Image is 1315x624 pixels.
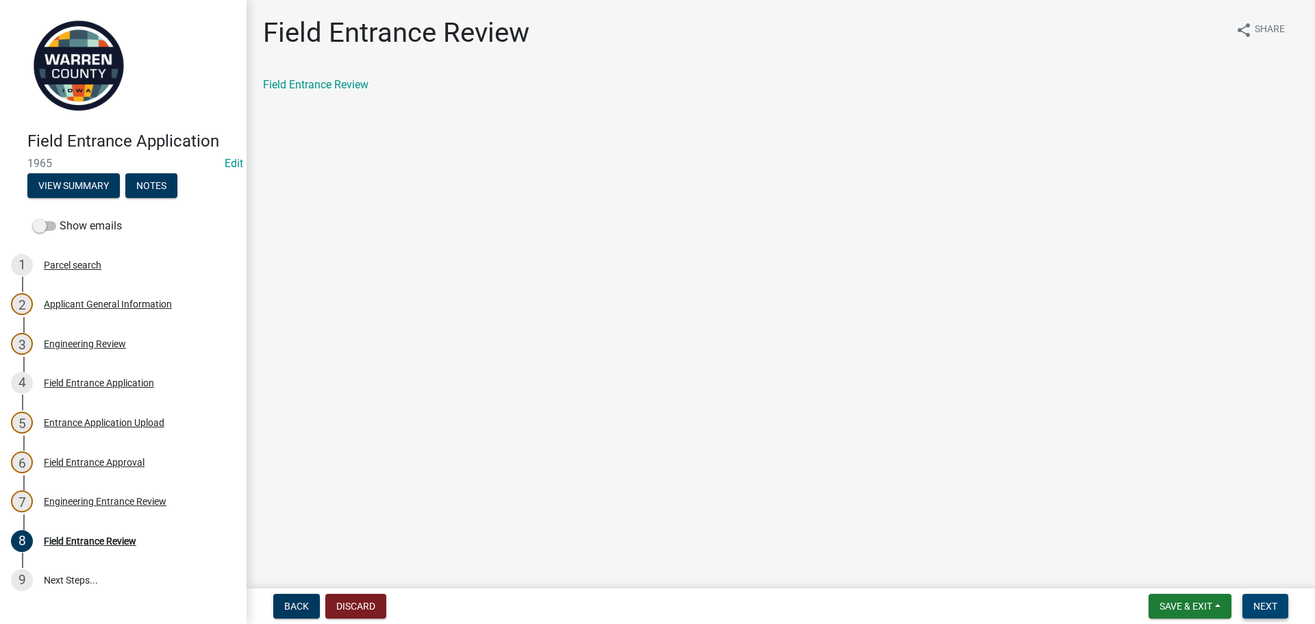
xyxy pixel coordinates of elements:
label: Show emails [33,218,122,234]
div: Applicant General Information [44,299,172,309]
h4: Field Entrance Application [27,132,236,151]
div: Field Entrance Application [44,378,154,388]
wm-modal-confirm: Notes [125,181,177,192]
span: 1965 [27,157,219,170]
div: 1 [11,254,33,276]
div: 6 [11,451,33,473]
a: Edit [225,157,243,170]
button: Notes [125,173,177,198]
div: Engineering Entrance Review [44,497,166,506]
button: Back [273,594,320,619]
div: Field Entrance Approval [44,458,145,467]
button: Discard [325,594,386,619]
span: Back [284,601,309,612]
wm-modal-confirm: Summary [27,181,120,192]
div: Field Entrance Review [44,536,136,546]
h1: Field Entrance Review [263,16,529,49]
i: share [1236,22,1252,38]
button: Next [1242,594,1288,619]
span: Next [1253,601,1277,612]
wm-modal-confirm: Edit Application Number [225,157,243,170]
span: Share [1255,22,1285,38]
div: 8 [11,530,33,552]
div: 9 [11,569,33,591]
a: Field Entrance Review [263,78,368,91]
div: 4 [11,372,33,394]
img: Warren County, Iowa [27,14,130,117]
div: Parcel search [44,260,101,270]
div: 7 [11,490,33,512]
button: Save & Exit [1149,594,1231,619]
div: 3 [11,333,33,355]
button: View Summary [27,173,120,198]
span: Save & Exit [1160,601,1212,612]
div: 5 [11,412,33,434]
div: Entrance Application Upload [44,418,164,427]
button: shareShare [1225,16,1296,43]
div: 2 [11,293,33,315]
div: Engineering Review [44,339,126,349]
